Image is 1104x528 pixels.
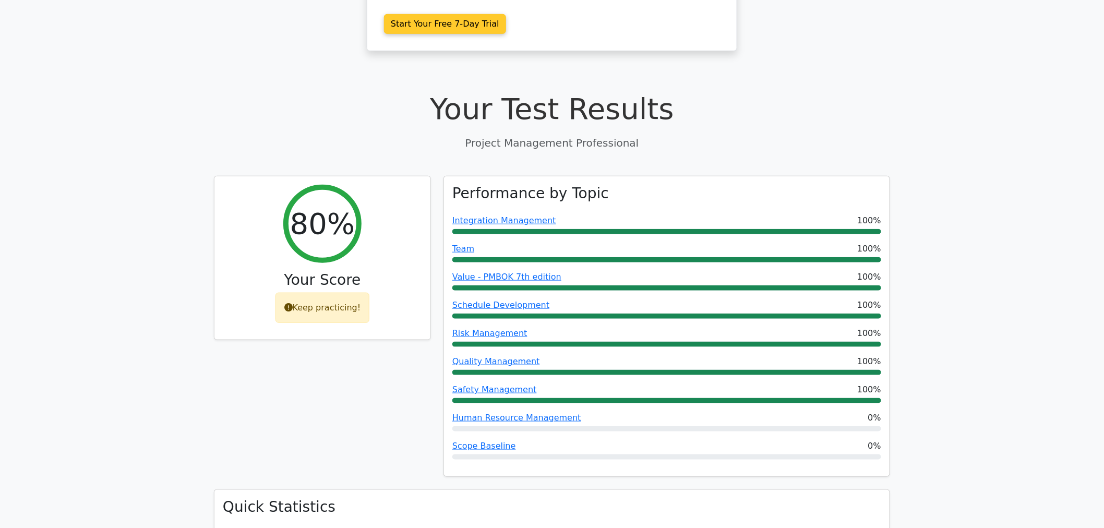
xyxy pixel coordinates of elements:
a: Team [452,244,474,254]
div: Keep practicing! [275,293,370,323]
span: 0% [868,440,881,452]
a: Human Resource Management [452,413,581,423]
a: Value - PMBOK 7th edition [452,272,561,282]
h3: Quick Statistics [223,498,881,516]
p: Project Management Professional [214,135,890,151]
a: Risk Management [452,328,527,338]
h3: Performance by Topic [452,185,609,202]
a: Start Your Free 7-Day Trial [384,14,506,34]
span: 0% [868,412,881,424]
h3: Your Score [223,271,422,289]
span: 100% [857,243,881,255]
a: Safety Management [452,385,537,394]
span: 100% [857,383,881,396]
span: 100% [857,327,881,340]
a: Schedule Development [452,300,549,310]
a: Integration Management [452,215,556,225]
h1: Your Test Results [214,91,890,126]
span: 100% [857,271,881,283]
h2: 80% [290,206,355,241]
span: 100% [857,355,881,368]
span: 100% [857,214,881,227]
a: Quality Management [452,356,540,366]
span: 100% [857,299,881,311]
a: Scope Baseline [452,441,516,451]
